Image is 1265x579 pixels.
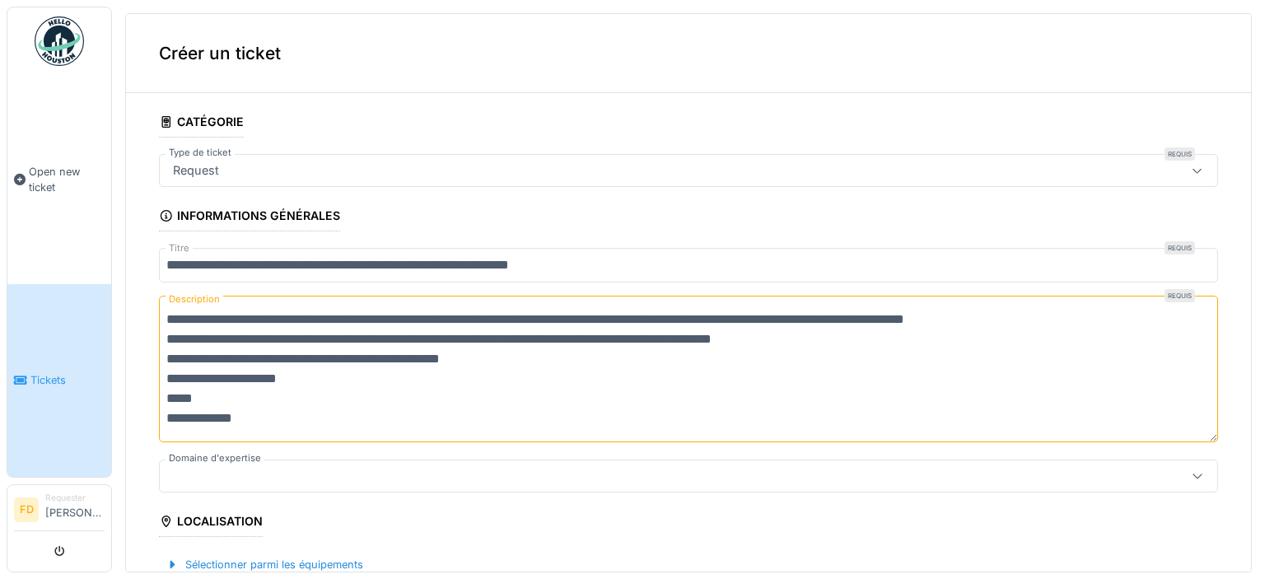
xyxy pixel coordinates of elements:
[1165,147,1195,161] div: Requis
[14,492,105,531] a: FD Requester[PERSON_NAME]
[29,164,105,195] span: Open new ticket
[45,492,105,527] li: [PERSON_NAME]
[14,497,39,522] li: FD
[159,553,370,576] div: Sélectionner parmi les équipements
[7,75,111,284] a: Open new ticket
[1165,289,1195,302] div: Requis
[45,492,105,504] div: Requester
[7,284,111,478] a: Tickets
[126,14,1251,93] div: Créer un ticket
[30,372,105,388] span: Tickets
[166,146,235,160] label: Type de ticket
[1165,241,1195,254] div: Requis
[166,289,223,310] label: Description
[35,16,84,66] img: Badge_color-CXgf-gQk.svg
[159,110,244,138] div: Catégorie
[159,509,263,537] div: Localisation
[166,161,226,180] div: Request
[159,203,340,231] div: Informations générales
[166,241,193,255] label: Titre
[166,451,264,465] label: Domaine d'expertise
